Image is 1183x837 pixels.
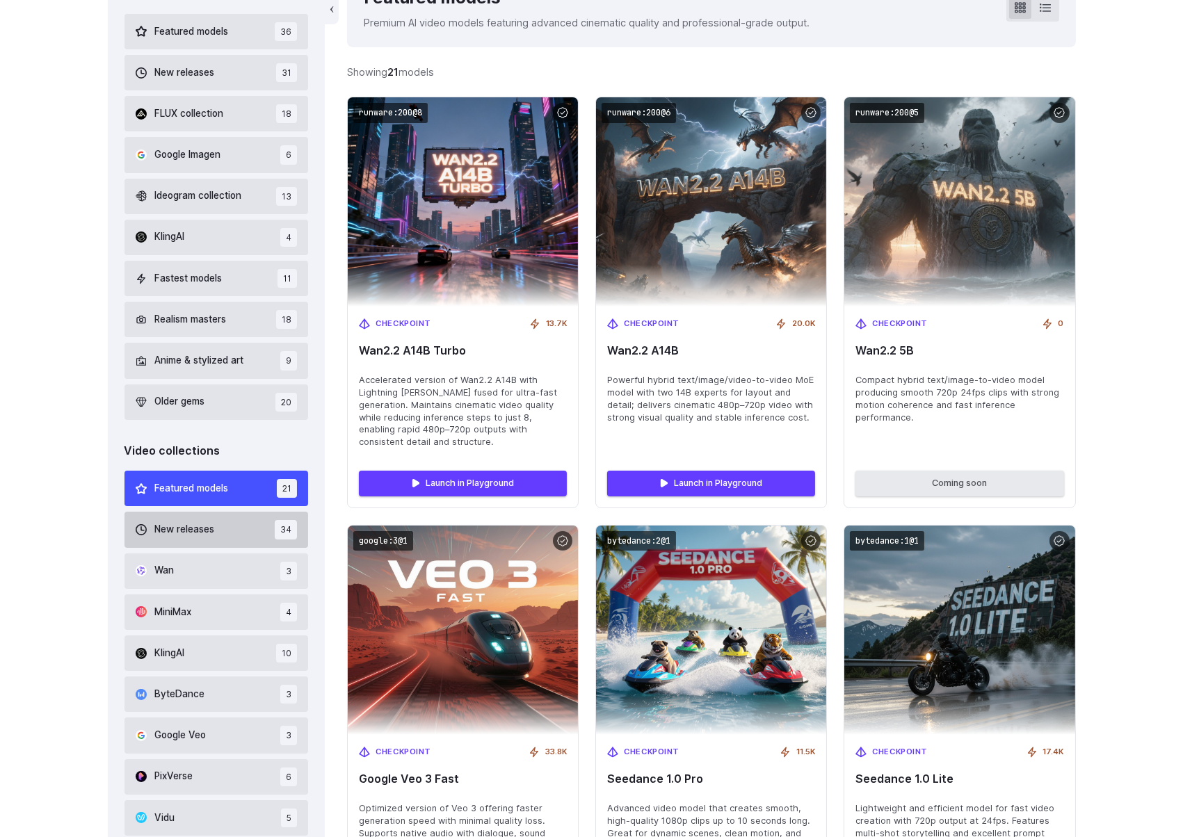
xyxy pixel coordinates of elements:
span: Wan2.2 A14B [607,344,815,357]
span: 3 [280,562,297,580]
span: 36 [275,22,297,41]
span: Compact hybrid text/image-to-video model producing smooth 720p 24fps clips with strong motion coh... [855,374,1063,424]
button: Anime & stylized art 9 [124,343,309,378]
span: Seedance 1.0 Pro [607,772,815,786]
img: Seedance 1.0 Pro [596,526,826,735]
span: 18 [276,310,297,329]
span: Wan2.2 A14B Turbo [359,344,567,357]
code: google:3@1 [353,531,413,551]
button: Ideogram collection 13 [124,179,309,214]
span: 9 [280,351,297,370]
span: FLUX collection [155,106,224,122]
span: ByteDance [155,687,205,702]
div: Video collections [124,442,309,460]
span: Vidu [155,811,175,826]
span: 13 [276,187,297,206]
img: Wan2.2 A14B [596,97,826,307]
span: 3 [280,726,297,745]
span: 31 [276,63,297,82]
span: KlingAI [155,646,185,661]
span: Google Veo [155,728,207,743]
span: Fastest models [155,271,223,286]
span: Featured models [155,24,229,40]
button: New releases 34 [124,512,309,547]
span: Ideogram collection [155,188,242,204]
span: 6 [280,145,297,164]
a: Launch in Playground [359,471,567,496]
code: runware:200@8 [353,103,428,123]
span: Google Imagen [155,147,221,163]
span: 3 [280,685,297,704]
code: bytedance:2@1 [602,531,676,551]
span: 34 [275,520,297,539]
span: 18 [276,104,297,123]
span: 11 [277,269,297,288]
span: Google Veo 3 Fast [359,772,567,786]
button: Featured models 21 [124,471,309,506]
button: KlingAI 4 [124,220,309,255]
button: Featured models 36 [124,14,309,49]
code: runware:200@6 [602,103,676,123]
button: FLUX collection 18 [124,96,309,131]
span: New releases [155,522,215,537]
button: New releases 31 [124,55,309,90]
span: 33.8K [545,746,567,758]
span: Wan [155,563,175,578]
span: MiniMax [155,605,192,620]
button: PixVerse 6 [124,759,309,795]
span: Realism masters [155,312,227,327]
button: Google Veo 3 [124,717,309,753]
span: 10 [276,644,297,663]
span: Checkpoint [624,746,679,758]
strong: 21 [387,66,399,78]
span: 5 [281,808,297,827]
span: Accelerated version of Wan2.2 A14B with Lightning [PERSON_NAME] fused for ultra-fast generation. ... [359,374,567,448]
a: Launch in Playground [607,471,815,496]
span: Anime & stylized art [155,353,244,368]
code: runware:200@5 [850,103,924,123]
span: Seedance 1.0 Lite [855,772,1063,786]
span: 4 [280,603,297,621]
span: Checkpoint [376,746,431,758]
button: Older gems 20 [124,384,309,420]
span: Wan2.2 5B [855,344,1063,357]
span: 0 [1059,318,1064,330]
span: Older gems [155,394,205,409]
span: New releases [155,65,215,81]
span: 13.7K [546,318,567,330]
img: Google Veo 3 Fast [348,526,578,735]
button: Wan 3 [124,553,309,589]
button: MiniMax 4 [124,594,309,630]
button: KlingAI 10 [124,635,309,671]
span: Checkpoint [624,318,679,330]
button: Coming soon [855,471,1063,496]
img: Wan2.2 5B [844,97,1075,307]
span: 11.5K [796,746,815,758]
code: bytedance:1@1 [850,531,924,551]
button: Vidu 5 [124,800,309,836]
img: Wan2.2 A14B Turbo [348,97,578,307]
img: Seedance 1.0 Lite [844,526,1075,735]
span: Featured models [155,481,229,496]
span: 6 [280,767,297,786]
button: Google Imagen 6 [124,137,309,172]
span: 21 [277,479,297,498]
p: Premium AI video models featuring advanced cinematic quality and professional-grade output. [364,15,810,31]
span: 20.0K [792,318,815,330]
button: ByteDance 3 [124,676,309,712]
button: Fastest models 11 [124,261,309,296]
div: Showing models [347,64,434,80]
span: KlingAI [155,229,185,245]
span: PixVerse [155,769,193,784]
span: 4 [280,228,297,247]
span: Checkpoint [872,746,928,758]
button: Realism masters 18 [124,302,309,337]
span: Powerful hybrid text/image/video-to-video MoE model with two 14B experts for layout and detail; d... [607,374,815,424]
span: Checkpoint [872,318,928,330]
span: 17.4K [1043,746,1064,758]
span: Checkpoint [376,318,431,330]
span: 20 [275,393,297,412]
